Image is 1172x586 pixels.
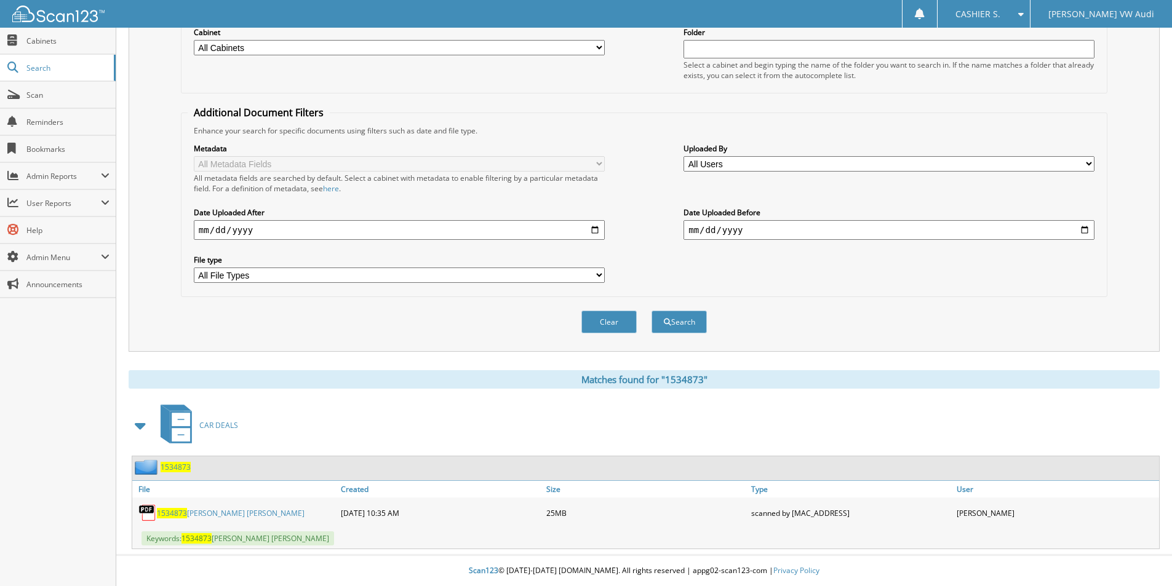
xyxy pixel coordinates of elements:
div: Matches found for "1534873" [129,370,1160,389]
label: Folder [684,27,1094,38]
button: Clear [581,311,637,333]
div: [DATE] 10:35 AM [338,501,543,525]
input: start [194,220,605,240]
a: Privacy Policy [773,565,819,576]
span: Reminders [26,117,110,127]
img: PDF.png [138,504,157,522]
legend: Additional Document Filters [188,106,330,119]
span: Search [26,63,108,73]
span: User Reports [26,198,101,208]
button: Search [652,311,707,333]
a: CAR DEALS [153,401,238,449]
img: scan123-logo-white.svg [12,6,105,22]
a: 1534873[PERSON_NAME] [PERSON_NAME] [157,508,305,518]
a: User [954,481,1159,497]
span: CASHIER S. [955,10,1000,18]
span: Cabinets [26,36,110,46]
span: CAR DEALS [199,420,238,430]
img: folder2.png [135,459,161,475]
span: 1534873 [157,508,187,518]
div: scanned by [MAC_ADDRESS] [748,501,954,525]
span: Scan123 [469,565,498,576]
span: Keywords: [PERSON_NAME] [PERSON_NAME] [142,531,334,545]
span: 1534873 [181,533,212,544]
div: Select a cabinet and begin typing the name of the folder you want to search in. If the name match... [684,60,1094,81]
div: Enhance your search for specific documents using filters such as date and file type. [188,125,1101,136]
label: Date Uploaded Before [684,207,1094,218]
span: Admin Menu [26,252,101,263]
a: here [323,183,339,194]
label: Cabinet [194,27,605,38]
label: Metadata [194,143,605,154]
a: File [132,481,338,497]
a: 1534873 [161,462,191,472]
span: Scan [26,90,110,100]
div: 25MB [543,501,749,525]
div: [PERSON_NAME] [954,501,1159,525]
span: Bookmarks [26,144,110,154]
span: Help [26,225,110,236]
a: Created [338,481,543,497]
label: Date Uploaded After [194,207,605,218]
input: end [684,220,1094,240]
iframe: Chat Widget [1110,527,1172,586]
a: Size [543,481,749,497]
div: All metadata fields are searched by default. Select a cabinet with metadata to enable filtering b... [194,173,605,194]
span: [PERSON_NAME] VW Audi [1048,10,1154,18]
a: Type [748,481,954,497]
span: Admin Reports [26,171,101,181]
div: © [DATE]-[DATE] [DOMAIN_NAME]. All rights reserved | appg02-scan123-com | [116,556,1172,586]
label: File type [194,255,605,265]
span: Announcements [26,279,110,290]
label: Uploaded By [684,143,1094,154]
